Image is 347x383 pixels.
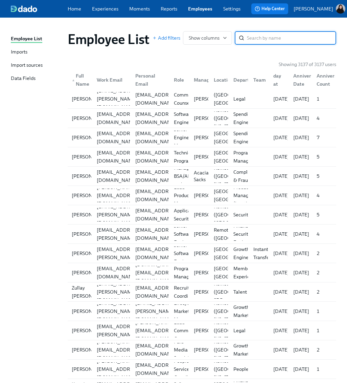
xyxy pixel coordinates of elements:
[191,76,217,84] div: Manager
[188,73,208,87] div: Manager
[291,72,323,88] div: Anniversary Date
[291,211,312,219] div: [DATE]
[211,76,236,84] div: Location
[231,141,265,173] div: 2401 Program Management (inactive)
[68,186,336,205] div: [PERSON_NAME][PERSON_NAME][EMAIL_ADDRESS][DOMAIN_NAME][EMAIL_ADDRESS][DOMAIN_NAME]Lead Product Ma...
[11,35,42,43] div: Employee List
[68,31,149,47] h1: Employee List
[291,133,312,142] div: [DATE]
[171,318,203,343] div: Lead Commercial Counsel
[68,89,336,109] a: [PERSON_NAME][EMAIL_ADDRESS][PERSON_NAME][DOMAIN_NAME][EMAIL_ADDRESS][DOMAIN_NAME]Commercial Coun...
[194,231,233,237] p: [PERSON_NAME]
[68,360,336,379] a: [PERSON_NAME][PERSON_NAME][EMAIL_ADDRESS][DOMAIN_NAME][EMAIL_ADDRESS][DOMAIN_NAME]People Services...
[291,346,312,354] div: [DATE]
[314,172,335,180] div: 5
[228,73,248,87] div: Department
[68,89,336,108] div: [PERSON_NAME][EMAIL_ADDRESS][PERSON_NAME][DOMAIN_NAME][EMAIL_ADDRESS][DOMAIN_NAME]Commercial Coun...
[294,5,333,12] p: [PERSON_NAME]
[94,237,142,270] div: [PERSON_NAME][EMAIL_ADDRESS][PERSON_NAME][DOMAIN_NAME]
[211,129,268,146] div: [GEOGRAPHIC_DATA], [GEOGRAPHIC_DATA]
[211,83,269,115] div: Remote ([GEOGRAPHIC_DATA], [GEOGRAPHIC_DATA] Metro)
[133,260,181,285] div: [DOMAIN_NAME][EMAIL_ADDRESS][DOMAIN_NAME]
[231,211,253,219] div: Security
[68,205,336,224] div: [PERSON_NAME][EMAIL_ADDRESS][PERSON_NAME][DOMAIN_NAME][EMAIL_ADDRESS][DOMAIN_NAME]Staff Applicati...
[11,5,37,12] img: dado
[69,95,114,103] div: [PERSON_NAME]
[231,95,248,103] div: Legal
[271,249,292,257] div: [DATE]
[251,3,288,14] button: Help Center
[194,327,233,334] p: [PERSON_NAME]
[133,342,181,358] div: [EMAIL_ADDRESS][DOMAIN_NAME]
[11,62,43,69] div: Import sources
[291,307,312,315] div: [DATE]
[211,245,268,261] div: [GEOGRAPHIC_DATA], [GEOGRAPHIC_DATA]
[314,346,335,354] div: 2
[314,114,335,122] div: 4
[211,187,268,204] div: [GEOGRAPHIC_DATA], [GEOGRAPHIC_DATA]
[314,307,335,315] div: 1
[68,244,336,263] a: [PERSON_NAME][PERSON_NAME][EMAIL_ADDRESS][PERSON_NAME][DOMAIN_NAME][EMAIL_ADDRESS][DOMAIN_NAME]Se...
[91,73,130,87] div: Work Email
[314,269,335,277] div: 2
[291,269,312,277] div: [DATE]
[231,365,251,373] div: People
[211,318,269,343] div: Remote ([GEOGRAPHIC_DATA], [US_STATE])
[133,149,181,165] div: [EMAIL_ADDRESS][DOMAIN_NAME]
[223,5,240,12] a: Settings
[171,183,196,208] div: Lead Product Manager
[69,326,114,335] div: [PERSON_NAME]
[271,288,292,296] div: [DATE]
[271,365,292,373] div: [DATE]
[11,48,62,56] a: Imports
[130,73,168,87] div: Personal Email
[161,5,177,12] a: Reports
[171,91,203,107] div: Commercial Counsel
[194,366,233,373] p: [PERSON_NAME]
[68,263,336,282] a: [PERSON_NAME][EMAIL_ADDRESS][DOMAIN_NAME][DOMAIN_NAME][EMAIL_ADDRESS][DOMAIN_NAME]MBA Intern, Cor...
[171,141,197,173] div: Senior Technical Program Manager
[153,35,180,41] span: Add filters
[72,79,75,82] span: ▲
[11,5,68,12] a: dado
[69,249,114,257] div: [PERSON_NAME]
[211,280,269,304] div: Remote ([GEOGRAPHIC_DATA], SF Bay Area) (inactive)
[94,338,142,362] div: [PERSON_NAME][EMAIL_ADDRESS][DOMAIN_NAME]
[171,156,198,196] div: Senior Manager, BSA/AML and Sanctions
[171,125,203,150] div: Senior Engineering Manager
[291,288,312,296] div: [DATE]
[94,357,142,381] div: [PERSON_NAME][EMAIL_ADDRESS][DOMAIN_NAME]
[271,172,292,180] div: [DATE]
[133,245,181,261] div: [EMAIL_ADDRESS][DOMAIN_NAME]
[248,73,268,87] div: Team
[68,340,336,359] div: [PERSON_NAME][PERSON_NAME][EMAIL_ADDRESS][DOMAIN_NAME][EMAIL_ADDRESS][DOMAIN_NAME]Paid Media Spec...
[211,164,269,188] div: Remote ([GEOGRAPHIC_DATA], [US_STATE])
[68,128,336,147] div: [PERSON_NAME][EMAIL_ADDRESS][DOMAIN_NAME][EMAIL_ADDRESS][DOMAIN_NAME]Senior Engineering Manager[P...
[208,73,228,87] div: Location
[68,109,336,128] div: [PERSON_NAME][EMAIL_ADDRESS][DOMAIN_NAME][EMAIL_ADDRESS][DOMAIN_NAME]Software Engineer[PERSON_NAM...
[291,326,312,335] div: [DATE]
[314,133,335,142] div: 7
[314,191,335,199] div: 4
[68,167,336,186] div: [PERSON_NAME][EMAIL_ADDRESS][DOMAIN_NAME][EMAIL_ADDRESS][DOMAIN_NAME]Senior Manager, BSA/AML and ...
[291,172,312,180] div: [DATE]
[133,299,181,323] div: [EMAIL_ADDRESS][PERSON_NAME][DOMAIN_NAME]
[69,133,114,142] div: [PERSON_NAME]
[291,249,312,257] div: [DATE]
[94,129,142,146] div: [EMAIL_ADDRESS][DOMAIN_NAME]
[231,264,260,281] div: Member Experience
[69,365,114,373] div: [PERSON_NAME]
[314,211,335,219] div: 5
[271,269,292,277] div: [DATE]
[231,183,265,208] div: Product Management (inactive)
[68,282,336,302] a: Zullay [PERSON_NAME][EMAIL_ADDRESS][PERSON_NAME][DOMAIN_NAME][EMAIL_ADDRESS][DOMAIN_NAME]Recruiti...
[268,73,288,87] div: First day at work
[69,211,114,219] div: [PERSON_NAME]
[194,134,233,141] p: [PERSON_NAME]
[291,365,312,373] div: [DATE]
[171,222,196,246] div: Senior Software Engineer
[271,211,292,219] div: [DATE]
[68,302,336,321] div: [PERSON_NAME][EMAIL_ADDRESS][PERSON_NAME][DOMAIN_NAME][EMAIL_ADDRESS][PERSON_NAME][DOMAIN_NAME]Li...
